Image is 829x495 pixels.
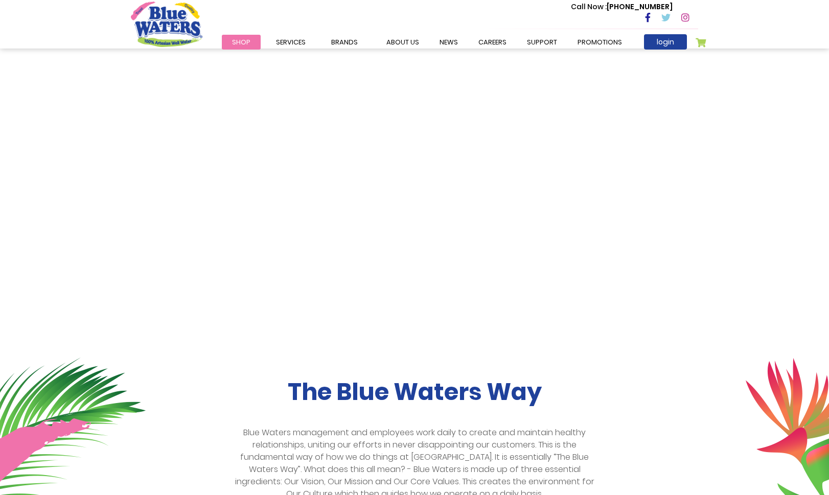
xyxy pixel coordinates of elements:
[644,34,687,50] a: login
[429,35,468,50] a: News
[517,35,567,50] a: support
[376,35,429,50] a: about us
[331,37,358,47] span: Brands
[222,35,261,50] a: Shop
[468,35,517,50] a: careers
[321,35,368,50] a: Brands
[567,35,632,50] a: Promotions
[571,2,607,12] span: Call Now :
[276,37,306,47] span: Services
[232,37,250,47] span: Shop
[571,2,673,12] p: [PHONE_NUMBER]
[266,35,316,50] a: Services
[131,378,698,406] h2: The Blue Waters Way
[131,2,202,46] a: store logo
